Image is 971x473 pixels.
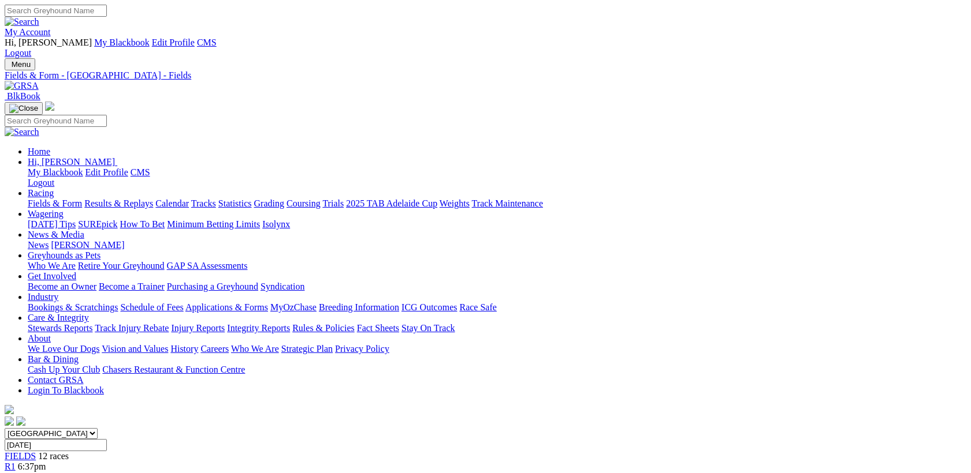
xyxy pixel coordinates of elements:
[401,323,455,333] a: Stay On Track
[28,354,79,364] a: Bar & Dining
[5,461,16,471] a: R1
[28,250,101,260] a: Greyhounds as Pets
[99,281,165,291] a: Become a Trainer
[357,323,399,333] a: Fact Sheets
[12,60,31,69] span: Menu
[28,302,118,312] a: Bookings & Scratchings
[28,240,966,250] div: News & Media
[5,37,966,58] div: My Account
[28,157,117,167] a: Hi, [PERSON_NAME]
[440,198,470,208] a: Weights
[281,344,333,354] a: Strategic Plan
[5,115,107,127] input: Search
[185,302,268,312] a: Applications & Forms
[84,198,153,208] a: Results & Replays
[131,167,150,177] a: CMS
[28,261,76,271] a: Who We Are
[5,102,43,115] button: Toggle navigation
[102,344,168,354] a: Vision and Values
[262,219,290,229] a: Isolynx
[170,344,198,354] a: History
[5,439,107,451] input: Select date
[78,261,165,271] a: Retire Your Greyhound
[287,198,321,208] a: Coursing
[155,198,189,208] a: Calendar
[120,219,165,229] a: How To Bet
[292,323,355,333] a: Rules & Policies
[28,188,54,198] a: Racing
[319,302,399,312] a: Breeding Information
[28,219,76,229] a: [DATE] Tips
[45,102,54,111] img: logo-grsa-white.png
[28,313,89,322] a: Care & Integrity
[28,323,966,333] div: Care & Integrity
[16,416,25,426] img: twitter.svg
[28,365,100,374] a: Cash Up Your Club
[28,178,54,187] a: Logout
[28,385,104,395] a: Login To Blackbook
[5,5,107,17] input: Search
[227,323,290,333] a: Integrity Reports
[28,292,58,302] a: Industry
[5,70,966,81] a: Fields & Form - [GEOGRAPHIC_DATA] - Fields
[94,37,150,47] a: My Blackbook
[191,198,216,208] a: Tracks
[28,271,76,281] a: Get Involved
[28,333,51,343] a: About
[218,198,252,208] a: Statistics
[261,281,304,291] a: Syndication
[5,58,35,70] button: Toggle navigation
[28,281,96,291] a: Become an Owner
[5,27,51,37] a: My Account
[5,405,14,414] img: logo-grsa-white.png
[5,91,40,101] a: BlkBook
[401,302,457,312] a: ICG Outcomes
[167,281,258,291] a: Purchasing a Greyhound
[167,219,260,229] a: Minimum Betting Limits
[9,104,38,113] img: Close
[5,127,39,137] img: Search
[270,302,317,312] a: MyOzChase
[5,81,39,91] img: GRSA
[51,240,124,250] a: [PERSON_NAME]
[28,344,99,354] a: We Love Our Dogs
[102,365,245,374] a: Chasers Restaurant & Function Centre
[28,261,966,271] div: Greyhounds as Pets
[85,167,128,177] a: Edit Profile
[28,219,966,230] div: Wagering
[28,157,115,167] span: Hi, [PERSON_NAME]
[38,451,69,461] span: 12 races
[335,344,389,354] a: Privacy Policy
[28,281,966,292] div: Get Involved
[28,323,92,333] a: Stewards Reports
[28,240,49,250] a: News
[5,416,14,426] img: facebook.svg
[28,375,83,385] a: Contact GRSA
[5,37,92,47] span: Hi, [PERSON_NAME]
[459,302,496,312] a: Race Safe
[346,198,437,208] a: 2025 TAB Adelaide Cup
[200,344,229,354] a: Careers
[95,323,169,333] a: Track Injury Rebate
[18,461,46,471] span: 6:37pm
[28,198,966,209] div: Racing
[78,219,117,229] a: SUREpick
[472,198,543,208] a: Track Maintenance
[28,167,83,177] a: My Blackbook
[28,167,966,188] div: Hi, [PERSON_NAME]
[5,451,36,461] a: FIELDS
[28,302,966,313] div: Industry
[28,198,82,208] a: Fields & Form
[5,48,31,58] a: Logout
[152,37,195,47] a: Edit Profile
[322,198,344,208] a: Trials
[28,230,84,239] a: News & Media
[28,365,966,375] div: Bar & Dining
[28,147,50,156] a: Home
[7,91,40,101] span: BlkBook
[28,209,64,219] a: Wagering
[167,261,248,271] a: GAP SA Assessments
